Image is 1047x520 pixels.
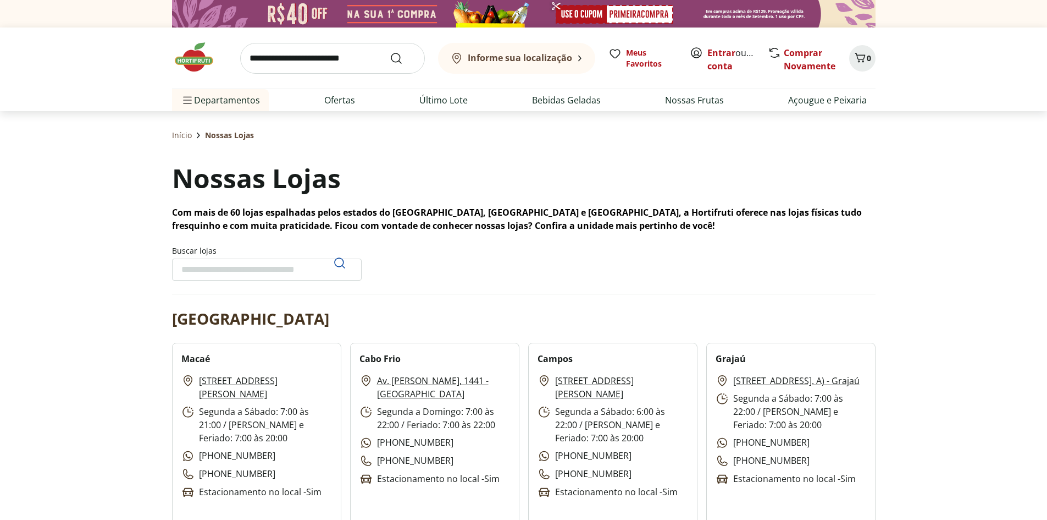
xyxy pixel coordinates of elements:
h1: Nossas Lojas [172,160,341,197]
span: Departamentos [181,87,260,113]
a: Av. [PERSON_NAME], 1441 - [GEOGRAPHIC_DATA] [377,374,510,401]
button: Informe sua localização [438,43,595,74]
button: Carrinho [849,45,876,72]
p: [PHONE_NUMBER] [181,449,275,463]
p: Com mais de 60 lojas espalhadas pelos estados do [GEOGRAPHIC_DATA], [GEOGRAPHIC_DATA] e [GEOGRAPH... [172,206,876,232]
p: [PHONE_NUMBER] [716,436,810,450]
span: 0 [867,53,871,63]
a: Ofertas [324,94,355,107]
h2: Grajaú [716,352,746,365]
a: Criar conta [707,47,768,72]
input: search [240,43,425,74]
span: Nossas Lojas [205,130,254,141]
p: Segunda a Domingo: 7:00 às 22:00 / Feriado: 7:00 às 22:00 [359,405,510,431]
a: Bebidas Geladas [532,94,601,107]
img: Hortifruti [172,41,227,74]
label: Buscar lojas [172,245,362,281]
a: [STREET_ADDRESS][PERSON_NAME] [555,374,688,401]
p: [PHONE_NUMBER] [538,467,631,481]
p: Estacionamento no local - Sim [716,472,856,486]
p: [PHONE_NUMBER] [359,436,453,450]
h2: Cabo Frio [359,352,401,365]
span: Meus Favoritos [626,47,677,69]
p: Segunda a Sábado: 7:00 às 21:00 / [PERSON_NAME] e Feriado: 7:00 às 20:00 [181,405,332,445]
h2: Campos [538,352,573,365]
h2: [GEOGRAPHIC_DATA] [172,308,329,330]
h2: Macaé [181,352,210,365]
input: Buscar lojasPesquisar [172,259,362,281]
a: Entrar [707,47,735,59]
p: Segunda a Sábado: 6:00 às 22:00 / [PERSON_NAME] e Feriado: 7:00 às 20:00 [538,405,688,445]
a: [STREET_ADDRESS]. A) - Grajaú [733,374,860,387]
a: Início [172,130,192,141]
p: [PHONE_NUMBER] [181,467,275,481]
p: [PHONE_NUMBER] [538,449,631,463]
a: Açougue e Peixaria [788,94,867,107]
b: Informe sua localização [468,52,572,64]
a: [STREET_ADDRESS][PERSON_NAME] [199,374,332,401]
span: ou [707,46,756,73]
p: Estacionamento no local - Sim [181,485,322,499]
button: Pesquisar [326,250,353,276]
a: Último Lote [419,94,468,107]
p: [PHONE_NUMBER] [716,454,810,468]
p: Estacionamento no local - Sim [538,485,678,499]
button: Submit Search [390,52,416,65]
p: Estacionamento no local - Sim [359,472,500,486]
a: Meus Favoritos [608,47,677,69]
a: Nossas Frutas [665,94,724,107]
p: [PHONE_NUMBER] [359,454,453,468]
button: Menu [181,87,194,113]
a: Comprar Novamente [784,47,835,72]
p: Segunda a Sábado: 7:00 às 22:00 / [PERSON_NAME] e Feriado: 7:00 às 20:00 [716,392,866,431]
